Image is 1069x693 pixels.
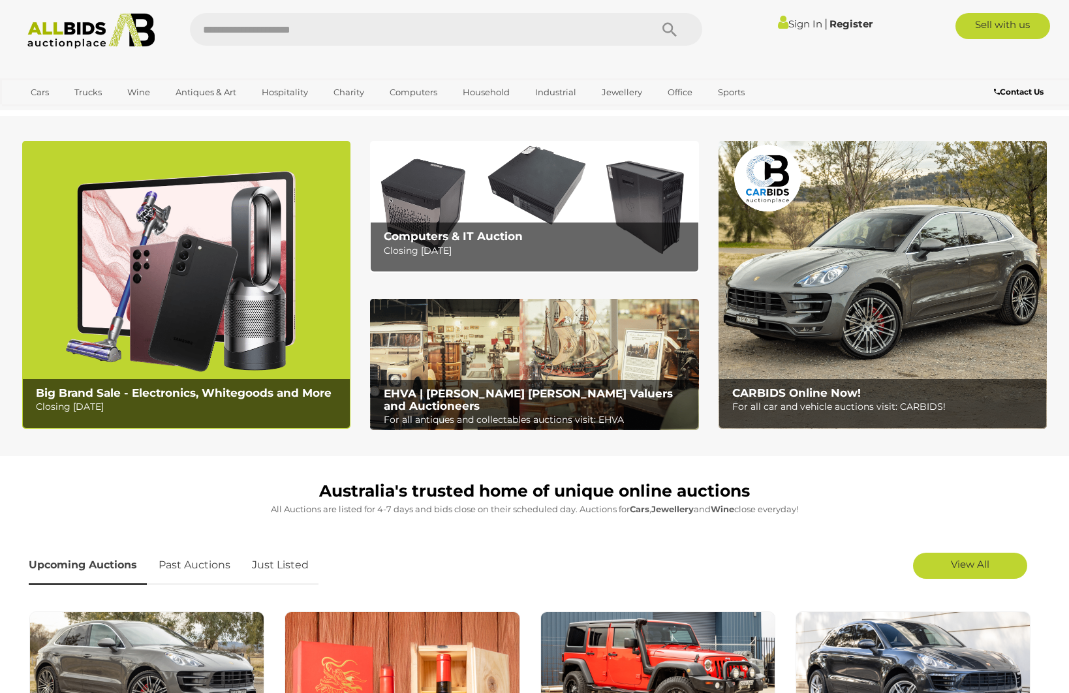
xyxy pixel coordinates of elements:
[29,502,1040,517] p: All Auctions are listed for 4-7 days and bids close on their scheduled day. Auctions for , and cl...
[22,82,57,103] a: Cars
[29,482,1040,501] h1: Australia's trusted home of unique online auctions
[454,82,518,103] a: Household
[22,141,350,429] a: Big Brand Sale - Electronics, Whitegoods and More Big Brand Sale - Electronics, Whitegoods and Mo...
[253,82,317,103] a: Hospitality
[637,13,702,46] button: Search
[242,546,318,585] a: Just Listed
[384,243,691,259] p: Closing [DATE]
[384,387,673,412] b: EHVA | [PERSON_NAME] [PERSON_NAME] Valuers and Auctioneers
[381,82,446,103] a: Computers
[167,82,245,103] a: Antiques & Art
[119,82,159,103] a: Wine
[149,546,240,585] a: Past Auctions
[951,558,989,570] span: View All
[719,141,1047,429] a: CARBIDS Online Now! CARBIDS Online Now! For all car and vehicle auctions visit: CARBIDS!
[651,504,694,514] strong: Jewellery
[527,82,585,103] a: Industrial
[22,141,350,429] img: Big Brand Sale - Electronics, Whitegoods and More
[994,85,1047,99] a: Contact Us
[719,141,1047,429] img: CARBIDS Online Now!
[994,87,1044,97] b: Contact Us
[955,13,1050,39] a: Sell with us
[913,553,1027,579] a: View All
[370,141,698,272] img: Computers & IT Auction
[732,386,861,399] b: CARBIDS Online Now!
[711,504,734,514] strong: Wine
[66,82,110,103] a: Trucks
[370,299,698,431] a: EHVA | Evans Hastings Valuers and Auctioneers EHVA | [PERSON_NAME] [PERSON_NAME] Valuers and Auct...
[29,546,147,585] a: Upcoming Auctions
[22,103,132,125] a: [GEOGRAPHIC_DATA]
[370,299,698,431] img: EHVA | Evans Hastings Valuers and Auctioneers
[824,16,828,31] span: |
[593,82,651,103] a: Jewellery
[36,399,343,415] p: Closing [DATE]
[384,412,691,428] p: For all antiques and collectables auctions visit: EHVA
[36,386,332,399] b: Big Brand Sale - Electronics, Whitegoods and More
[732,399,1040,415] p: For all car and vehicle auctions visit: CARBIDS!
[630,504,649,514] strong: Cars
[370,141,698,272] a: Computers & IT Auction Computers & IT Auction Closing [DATE]
[778,18,822,30] a: Sign In
[709,82,753,103] a: Sports
[20,13,162,49] img: Allbids.com.au
[325,82,373,103] a: Charity
[659,82,701,103] a: Office
[829,18,873,30] a: Register
[384,230,523,243] b: Computers & IT Auction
